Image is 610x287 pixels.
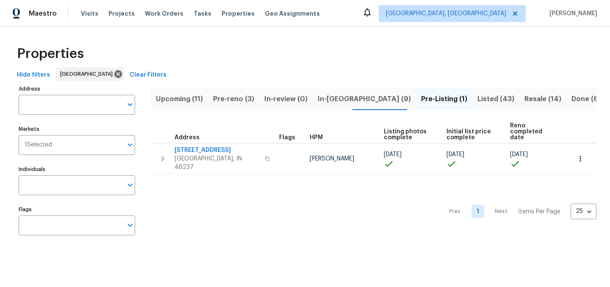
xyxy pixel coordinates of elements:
span: [GEOGRAPHIC_DATA] [60,70,116,78]
button: Open [124,99,136,110]
span: [GEOGRAPHIC_DATA], IN 46237 [175,155,260,171]
span: Properties [17,50,84,58]
span: [DATE] [510,152,528,157]
span: Listed (43) [477,93,514,105]
span: [GEOGRAPHIC_DATA], [GEOGRAPHIC_DATA] [386,9,506,18]
span: Maestro [29,9,57,18]
button: Hide filters [14,67,53,83]
button: Open [124,179,136,191]
nav: Pagination Navigation [441,179,596,244]
span: Upcoming (11) [156,93,203,105]
span: Geo Assignments [265,9,320,18]
span: In-[GEOGRAPHIC_DATA] (9) [318,93,411,105]
span: Visits [81,9,98,18]
span: Done (699) [571,93,610,105]
span: HPM [310,135,323,141]
span: [DATE] [446,152,464,157]
span: 1 Selected [25,141,52,149]
span: [DATE] [384,152,402,157]
span: Pre-reno (3) [213,93,254,105]
span: Properties [222,9,255,18]
span: Tasks [194,11,211,17]
span: [PERSON_NAME] [546,9,597,18]
span: [STREET_ADDRESS] [175,146,260,155]
span: Work Orders [145,9,183,18]
span: Listing photos complete [384,129,432,141]
label: Flags [19,207,135,212]
span: Flags [279,135,295,141]
div: 25 [571,200,596,222]
p: Items Per Page [518,207,560,216]
label: Address [19,86,135,91]
label: Markets [19,127,135,132]
span: Projects [108,9,135,18]
span: In-review (0) [264,93,308,105]
a: Goto page 1 [471,205,484,218]
span: Reno completed date [510,123,557,141]
span: Address [175,135,200,141]
button: Open [124,139,136,151]
span: Initial list price complete [446,129,496,141]
button: Open [124,219,136,231]
div: [GEOGRAPHIC_DATA] [56,67,124,81]
span: Clear Filters [130,70,166,80]
label: Individuals [19,167,135,172]
span: Hide filters [17,70,50,80]
button: Clear Filters [126,67,170,83]
span: Resale (14) [524,93,561,105]
span: [PERSON_NAME] [310,156,354,162]
span: Pre-Listing (1) [421,93,467,105]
